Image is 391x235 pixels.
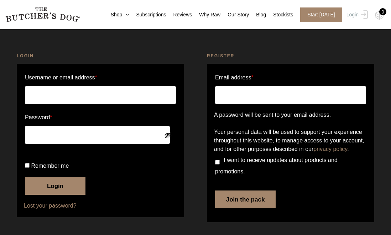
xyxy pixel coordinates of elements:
a: Lost your password? [24,202,177,210]
label: Email address [215,72,254,83]
a: Stockists [266,11,293,19]
a: Shop [104,11,129,19]
label: Password [25,112,176,123]
img: TBD_Cart-Empty.png [375,11,384,20]
button: Join the pack [215,190,276,208]
a: Our Story [220,11,249,19]
p: A password will be sent to your email address. [214,111,367,119]
input: Remember me [25,163,30,168]
h2: Register [207,52,374,59]
a: privacy policy [313,146,347,152]
span: Remember me [31,163,69,169]
a: Login [345,7,368,22]
a: Reviews [166,11,192,19]
a: Subscriptions [129,11,166,19]
div: 0 [379,8,386,15]
a: Blog [249,11,266,19]
p: Your personal data will be used to support your experience throughout this website, to manage acc... [214,128,367,153]
label: Username or email address [25,72,176,83]
span: I want to receive updates about products and promotions. [215,157,338,174]
h2: Login [17,52,184,59]
a: Start [DATE] [293,7,345,22]
button: Show password [164,131,172,139]
input: I want to receive updates about products and promotions. [215,160,220,164]
a: Why Raw [192,11,220,19]
button: Login [25,177,85,195]
span: Start [DATE] [300,7,342,22]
